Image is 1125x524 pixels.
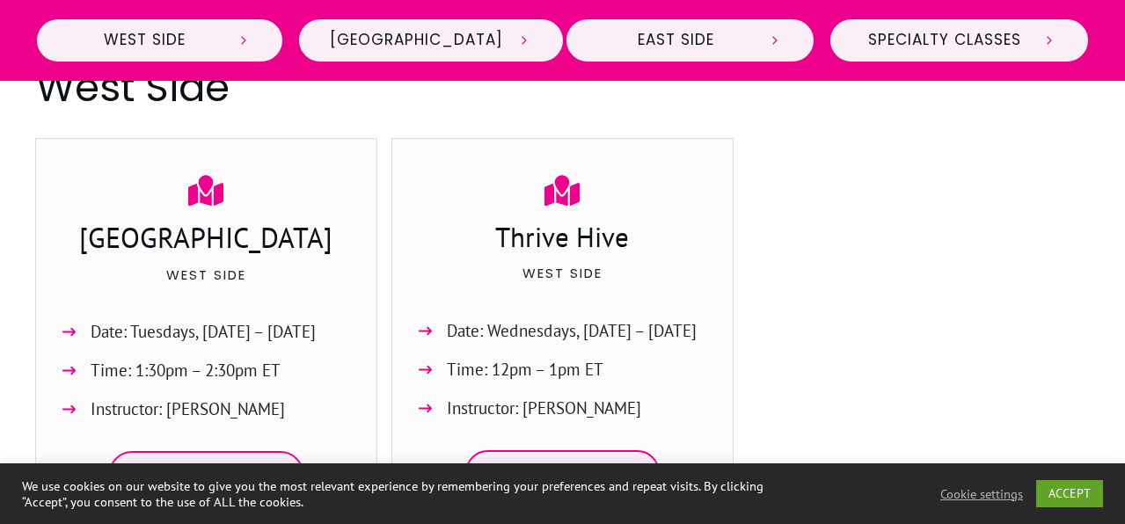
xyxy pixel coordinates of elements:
[597,31,754,50] span: East Side
[940,486,1023,502] a: Cookie settings
[330,31,503,50] span: [GEOGRAPHIC_DATA]
[1036,480,1103,507] a: ACCEPT
[22,478,778,510] div: We use cookies on our website to give you the most relevant experience by remembering your prefer...
[410,262,716,306] p: West Side
[861,31,1028,50] span: Specialty Classes
[36,60,1090,115] h2: West Side
[91,317,316,346] span: Date: Tuesdays, [DATE] – [DATE]
[465,450,660,496] a: Join us here
[35,18,285,63] a: West Side
[297,18,565,63] a: [GEOGRAPHIC_DATA]
[68,31,223,50] span: West Side
[447,355,603,384] span: Time: 12pm – 1pm ET
[91,356,281,385] span: Time: 1:30pm – 2:30pm ET
[447,317,697,346] span: Date: Wednesdays, [DATE] – [DATE]
[565,18,815,63] a: East Side
[410,218,716,260] h3: Thrive Hive
[54,264,360,308] p: West Side
[91,395,285,424] span: Instructor: [PERSON_NAME]
[829,18,1090,63] a: Specialty Classes
[447,394,641,423] span: Instructor: [PERSON_NAME]
[109,451,303,497] a: Join us here
[54,218,360,262] h3: [GEOGRAPHIC_DATA]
